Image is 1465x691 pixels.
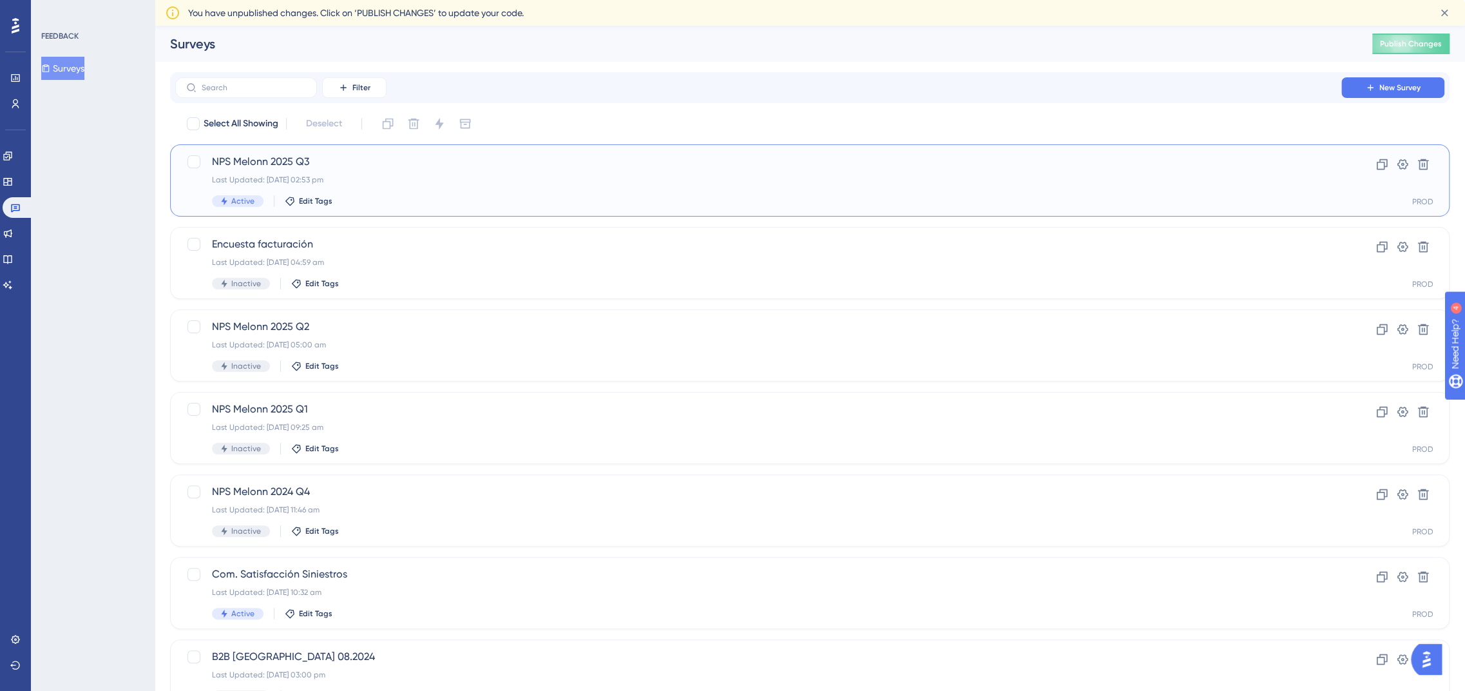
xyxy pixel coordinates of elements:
[212,402,1305,417] span: NPS Melonn 2025 Q1
[90,6,93,17] div: 4
[1412,197,1433,207] div: PROD
[212,649,1305,665] span: B2B [GEOGRAPHIC_DATA] 08.2024
[1412,527,1433,537] div: PROD
[212,484,1305,500] span: NPS Melonn 2024 Q4
[299,608,332,619] span: Edit Tags
[231,608,254,619] span: Active
[212,505,1305,515] div: Last Updated: [DATE] 11:46 am
[231,361,261,371] span: Inactive
[291,361,339,371] button: Edit Tags
[188,5,524,21] span: You have unpublished changes. Click on ‘PUBLISH CHANGES’ to update your code.
[305,361,339,371] span: Edit Tags
[305,278,339,289] span: Edit Tags
[306,116,342,131] span: Deselect
[212,154,1305,170] span: NPS Melonn 2025 Q3
[285,196,332,206] button: Edit Tags
[212,175,1305,185] div: Last Updated: [DATE] 02:53 pm
[1412,279,1433,289] div: PROD
[231,443,261,454] span: Inactive
[231,196,254,206] span: Active
[322,77,387,98] button: Filter
[204,116,278,131] span: Select All Showing
[41,57,84,80] button: Surveys
[285,608,332,619] button: Edit Tags
[212,257,1305,268] div: Last Updated: [DATE] 04:59 am
[352,83,370,93] span: Filter
[1411,640,1450,679] iframe: UserGuiding AI Assistant Launcher
[1379,83,1421,93] span: New Survey
[294,112,354,135] button: Deselect
[231,526,261,536] span: Inactive
[212,237,1305,252] span: Encuesta facturación
[212,319,1305,335] span: NPS Melonn 2025 Q2
[231,278,261,289] span: Inactive
[202,83,306,92] input: Search
[291,526,339,536] button: Edit Tags
[1412,362,1433,372] div: PROD
[30,3,81,19] span: Need Help?
[1380,39,1442,49] span: Publish Changes
[41,31,79,41] div: FEEDBACK
[212,567,1305,582] span: Com. Satisfacción Siniestros
[1412,609,1433,619] div: PROD
[291,278,339,289] button: Edit Tags
[212,422,1305,433] div: Last Updated: [DATE] 09:25 am
[291,443,339,454] button: Edit Tags
[1412,444,1433,454] div: PROD
[212,670,1305,680] div: Last Updated: [DATE] 03:00 pm
[305,526,339,536] span: Edit Tags
[170,35,1340,53] div: Surveys
[212,587,1305,598] div: Last Updated: [DATE] 10:32 am
[305,443,339,454] span: Edit Tags
[212,340,1305,350] div: Last Updated: [DATE] 05:00 am
[299,196,332,206] span: Edit Tags
[1372,34,1450,54] button: Publish Changes
[1341,77,1444,98] button: New Survey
